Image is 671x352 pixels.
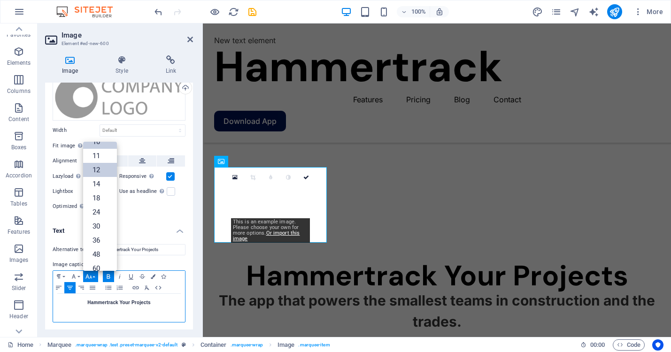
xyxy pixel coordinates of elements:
[262,168,279,186] a: Blur
[633,7,663,16] span: More
[53,186,100,197] label: Lightbox
[226,168,244,186] a: Select files from the file manager, stock photos, or upload file(s)
[45,55,99,75] h4: Image
[247,6,258,17] button: save
[158,271,169,282] button: Icons
[8,115,29,123] p: Content
[8,228,30,236] p: Features
[53,155,100,167] label: Alignment
[87,282,98,293] button: Align Justify
[182,342,186,347] i: This element is a customizable preset
[53,140,100,152] label: Fit image
[87,300,150,305] strong: Hammertrack Your Projects
[83,219,117,233] a: 30
[83,233,117,247] a: 36
[297,168,315,186] a: Confirm ( ⌘ ⏎ )
[597,341,598,348] span: :
[617,339,640,351] span: Code
[83,205,117,219] a: 24
[580,339,605,351] h6: Session time
[570,7,580,17] i: Navigator
[201,339,227,351] span: Click to select. Double-click to edit
[551,6,562,17] button: pages
[76,282,87,293] button: Align Right
[607,4,622,19] button: publish
[7,31,31,38] p: Favorites
[279,168,297,186] a: Greyscale
[83,271,98,282] button: Font Size
[278,339,294,351] span: Click to select. Double-click to edit
[64,282,76,293] button: Align Center
[551,7,562,17] i: Pages (Ctrl+Alt+S)
[141,282,153,293] button: Clear Formatting
[9,256,29,264] p: Images
[53,74,185,121] div: dummyLogo.png
[233,230,300,242] a: Or import this image
[7,87,31,95] p: Columns
[532,6,543,17] button: design
[12,284,26,292] p: Slider
[231,339,263,351] span: . marquee-wrap
[103,282,114,293] button: Unordered List
[47,339,330,351] nav: breadcrumb
[153,282,164,293] button: HTML
[652,339,663,351] button: Usercentrics
[119,171,166,182] label: Responsive
[47,339,72,351] span: Click to select. Double-click to edit
[53,282,64,293] button: Align Left
[53,244,100,255] label: Alternative text
[54,6,124,17] img: Editor Logo
[125,271,137,282] button: Underline (⌘U)
[83,177,117,191] a: 14
[228,7,239,17] i: Reload page
[247,7,258,17] i: Save (Ctrl+S)
[83,135,117,149] a: 10
[397,6,430,17] button: 100%
[114,271,125,282] button: Italic (⌘I)
[83,163,117,177] a: 12
[148,271,158,282] button: Colors
[119,186,167,197] label: Use as headline
[62,31,193,39] h2: Image
[68,271,83,282] button: Font Family
[153,7,164,17] i: Undo: Change image caption (Ctrl+Z)
[244,168,262,186] a: Crop mode
[137,271,148,282] button: Strikethrough
[11,144,27,151] p: Boxes
[53,201,100,212] label: Optimized
[53,171,100,182] label: Lazyload
[45,220,193,237] h4: Text
[209,6,220,17] button: Click here to leave preview mode and continue editing
[630,4,667,19] button: More
[149,55,193,75] h4: Link
[153,6,164,17] button: undo
[62,39,174,48] h3: Element #ed-new-600
[53,259,185,270] label: Image caption
[99,55,148,75] h4: Style
[588,7,599,17] i: AI Writer
[103,271,114,282] button: Bold (⌘B)
[114,282,125,293] button: Ordered List
[83,191,117,205] a: 18
[83,142,117,271] div: Font Size
[411,6,426,17] h6: 100%
[130,282,141,293] button: Insert Link
[100,244,185,255] input: Alternative text...
[613,339,645,351] button: Code
[588,6,600,17] button: text_generator
[53,271,68,282] button: Paragraph Format
[75,339,177,351] span: . marquee-wrap .test .preset-marquee-v2-default
[53,128,100,133] label: Width
[609,7,620,17] i: Publish
[435,8,444,16] i: On resize automatically adjust zoom level to fit chosen device.
[590,339,605,351] span: 00 00
[298,339,330,351] span: . marquee-item
[10,200,27,207] p: Tables
[6,172,32,179] p: Accordion
[83,149,117,163] a: 11
[532,7,543,17] i: Design (Ctrl+Alt+Y)
[8,339,33,351] a: Click to cancel selection. Double-click to open Pages
[570,6,581,17] button: navigator
[83,261,117,275] a: 60
[231,218,310,243] div: This is an example image. Please choose your own for more options.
